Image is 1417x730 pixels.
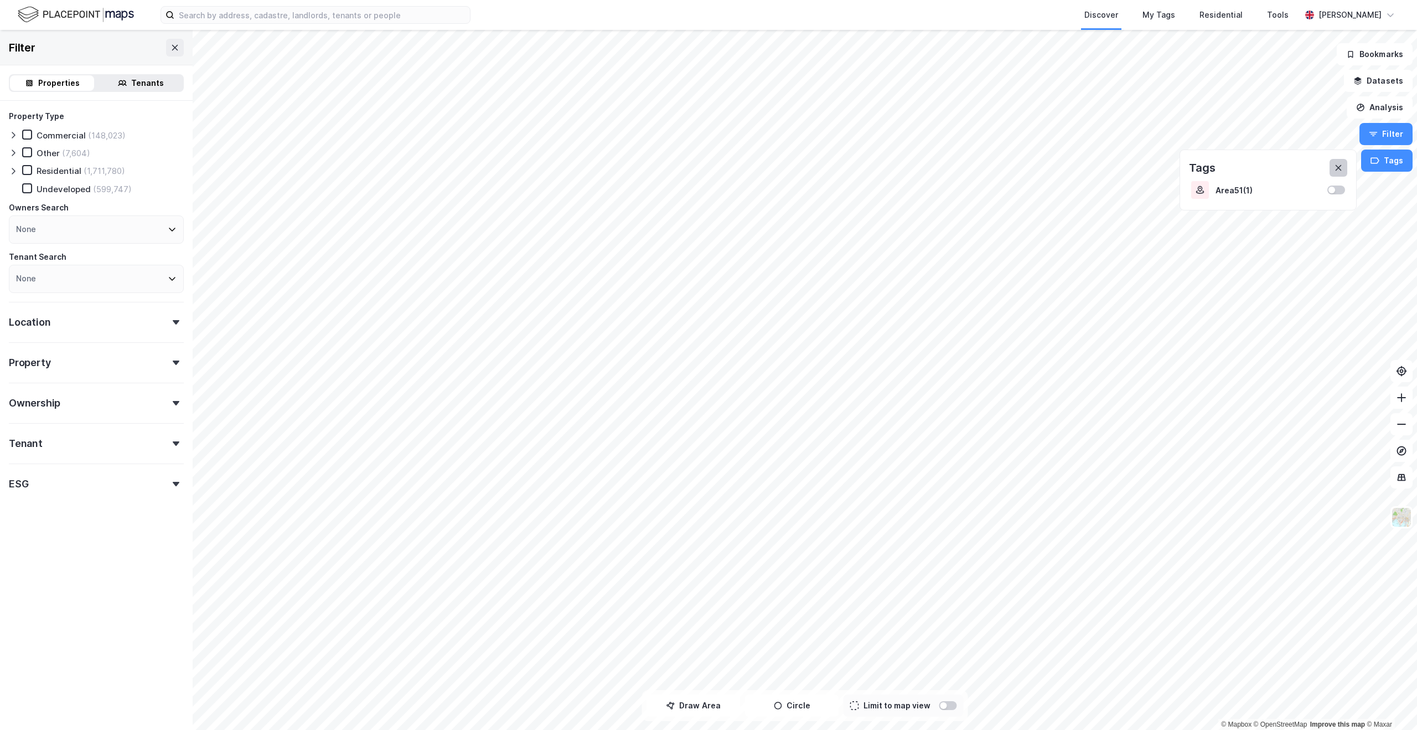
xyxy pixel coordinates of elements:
div: Undeveloped [37,184,91,194]
div: Limit to map view [863,699,930,712]
a: Improve this map [1310,721,1365,728]
input: Search by address, cadastre, landlords, tenants or people [174,7,470,23]
button: Tags [1361,150,1413,172]
img: Z [1391,507,1412,528]
div: Residential [37,166,81,176]
div: Commercial [37,130,86,141]
div: My Tags [1142,8,1175,22]
div: (1,711,780) [84,166,125,176]
div: Property [9,356,50,369]
button: Draw Area [647,695,741,717]
button: Datasets [1344,70,1413,92]
div: Tenants [131,76,164,90]
div: (599,747) [93,184,132,194]
div: ESG [9,477,28,491]
div: None [16,272,36,285]
div: (148,023) [88,130,126,141]
a: OpenStreetMap [1254,721,1307,728]
div: Residential [1199,8,1243,22]
iframe: Chat Widget [1362,677,1417,730]
img: logo.f888ab2527a4732fd821a326f86c7f29.svg [18,5,134,24]
div: Location [9,316,50,329]
div: Property Type [9,110,64,123]
div: Area51 ( 1 ) [1216,186,1321,195]
div: Tenant Search [9,250,66,264]
div: Discover [1084,8,1118,22]
div: Tags [1189,159,1216,177]
div: Other [37,148,60,158]
div: [PERSON_NAME] [1318,8,1382,22]
div: Tenant [9,437,43,450]
button: Bookmarks [1337,43,1413,65]
div: Properties [38,76,80,90]
button: Analysis [1347,96,1413,119]
div: None [16,223,36,236]
div: (7,604) [62,148,90,158]
div: Tools [1267,8,1289,22]
div: Owners Search [9,201,69,214]
div: Ownership [9,397,60,410]
button: Filter [1359,123,1413,145]
a: Mapbox [1221,721,1251,728]
div: Filter [9,39,35,56]
button: Circle [745,695,839,717]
